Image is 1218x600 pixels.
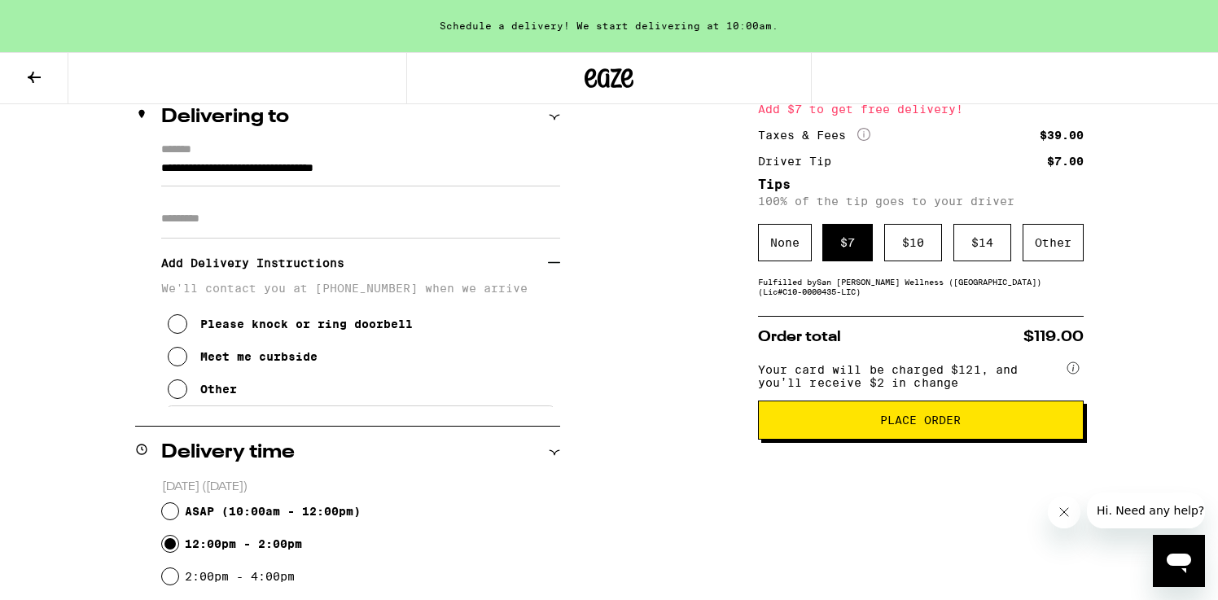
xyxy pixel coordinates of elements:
[168,340,318,373] button: Meet me curbside
[200,383,237,396] div: Other
[161,107,289,127] h2: Delivering to
[880,414,961,426] span: Place Order
[1087,493,1205,528] iframe: Message from company
[758,195,1084,208] p: 100% of the tip goes to your driver
[953,224,1011,261] div: $ 14
[1048,496,1080,528] iframe: Close message
[884,224,942,261] div: $ 10
[758,277,1084,296] div: Fulfilled by San [PERSON_NAME] Wellness ([GEOGRAPHIC_DATA]) (Lic# C10-0000435-LIC )
[161,443,295,462] h2: Delivery time
[1047,155,1084,167] div: $7.00
[200,350,318,363] div: Meet me curbside
[758,103,1084,115] div: Add $7 to get free delivery!
[168,373,237,405] button: Other
[1040,129,1084,141] div: $39.00
[161,282,560,295] p: We'll contact you at [PHONE_NUMBER] when we arrive
[200,318,413,331] div: Please knock or ring doorbell
[758,330,841,344] span: Order total
[758,178,1084,191] h5: Tips
[168,308,413,340] button: Please knock or ring doorbell
[758,155,843,167] div: Driver Tip
[1153,535,1205,587] iframe: Button to launch messaging window
[758,128,870,142] div: Taxes & Fees
[758,401,1084,440] button: Place Order
[1023,330,1084,344] span: $119.00
[185,570,295,583] label: 2:00pm - 4:00pm
[758,224,812,261] div: None
[758,357,1064,389] span: Your card will be charged $121, and you’ll receive $2 in change
[1023,224,1084,261] div: Other
[185,537,302,550] label: 12:00pm - 2:00pm
[162,480,560,495] p: [DATE] ([DATE])
[822,224,873,261] div: $ 7
[185,505,361,518] span: ASAP ( 10:00am - 12:00pm )
[161,244,548,282] h3: Add Delivery Instructions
